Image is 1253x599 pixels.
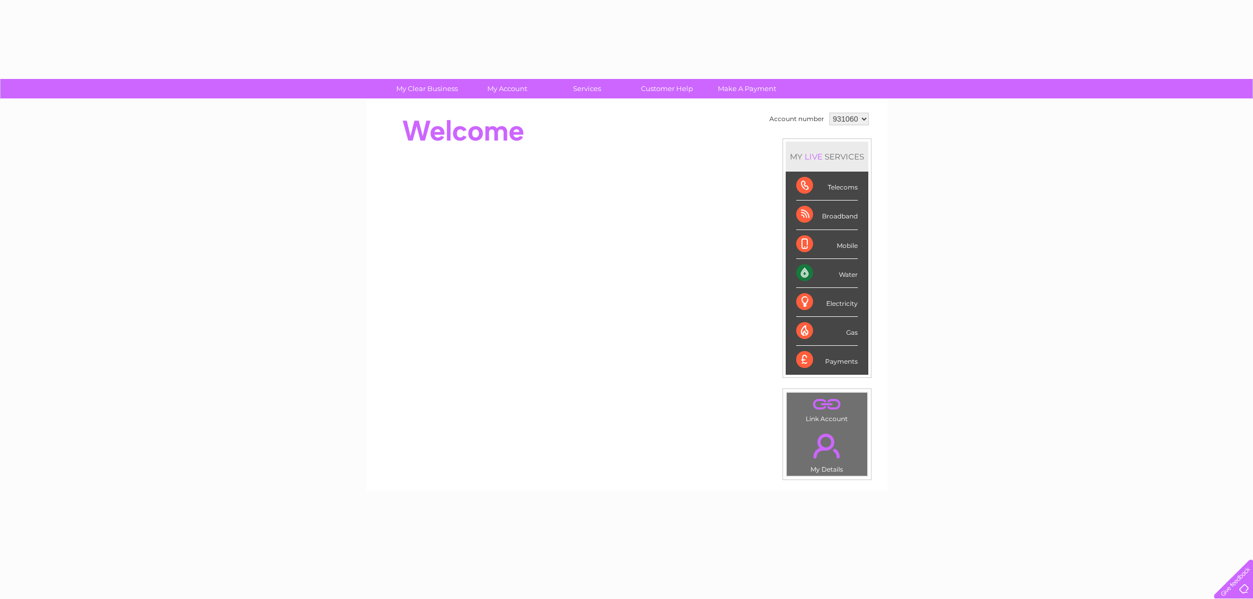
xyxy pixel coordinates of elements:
[796,201,858,229] div: Broadband
[384,79,470,98] a: My Clear Business
[796,317,858,346] div: Gas
[789,395,865,414] a: .
[796,259,858,288] div: Water
[786,392,868,425] td: Link Account
[796,230,858,259] div: Mobile
[786,425,868,476] td: My Details
[767,110,827,128] td: Account number
[704,79,790,98] a: Make A Payment
[544,79,630,98] a: Services
[624,79,710,98] a: Customer Help
[796,346,858,374] div: Payments
[789,427,865,464] a: .
[796,288,858,317] div: Electricity
[803,152,825,162] div: LIVE
[786,142,868,172] div: MY SERVICES
[796,172,858,201] div: Telecoms
[464,79,550,98] a: My Account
